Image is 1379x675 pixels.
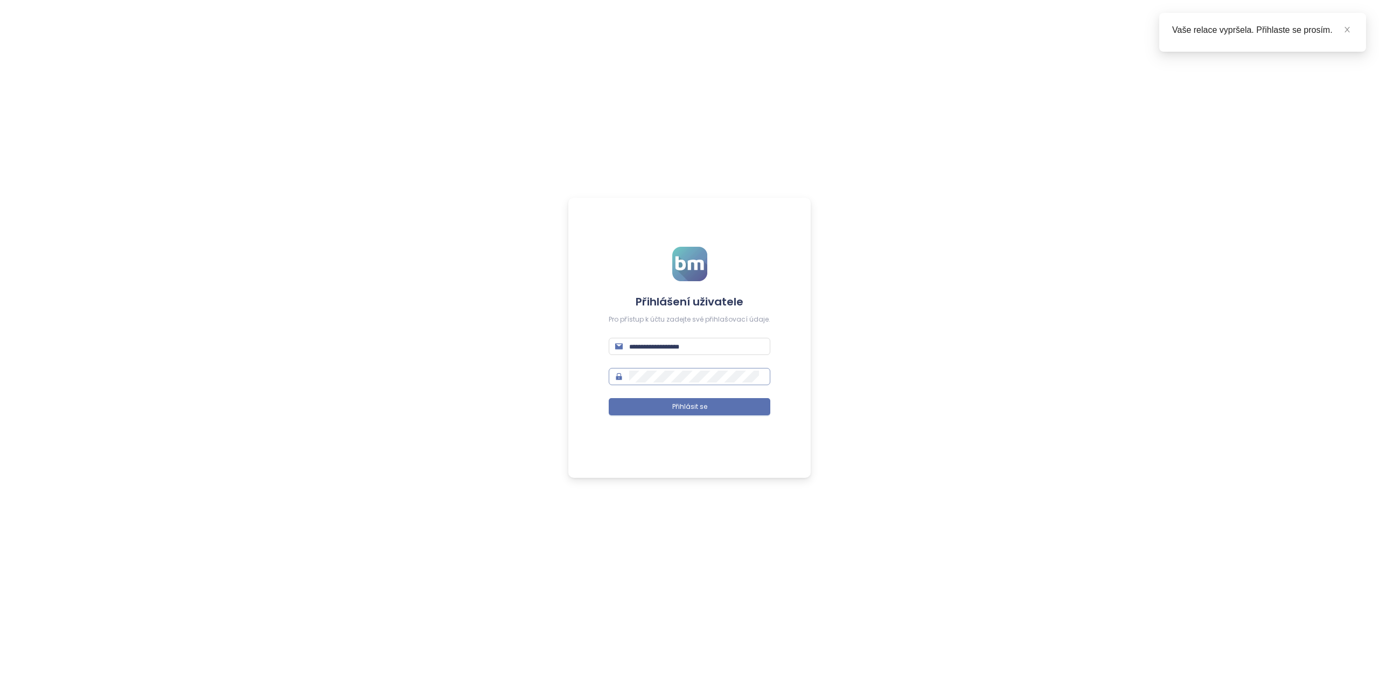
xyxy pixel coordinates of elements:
[615,373,623,380] span: lock
[615,343,623,350] span: mail
[672,402,707,412] span: Přihlásit se
[609,294,770,309] h4: Přihlášení uživatele
[609,315,770,325] div: Pro přístup k účtu zadejte své přihlašovací údaje.
[1172,24,1353,37] div: Vaše relace vypršela. Přihlaste se prosím.
[672,247,707,281] img: logo
[609,398,770,415] button: Přihlásit se
[1343,26,1351,33] span: close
